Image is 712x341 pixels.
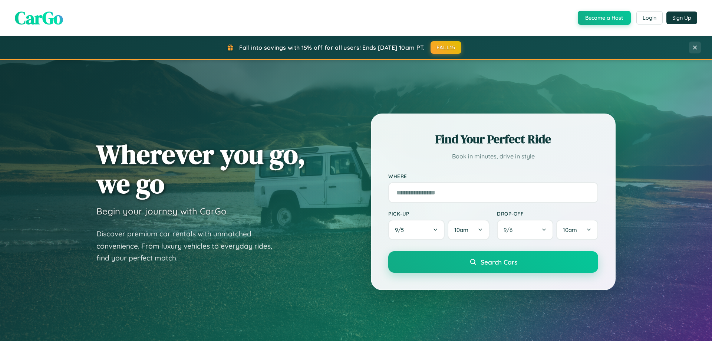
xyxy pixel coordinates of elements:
[96,140,306,198] h1: Wherever you go, we go
[578,11,631,25] button: Become a Host
[388,210,489,217] label: Pick-up
[556,220,598,240] button: 10am
[239,44,425,51] span: Fall into savings with 15% off for all users! Ends [DATE] 10am PT.
[481,258,517,266] span: Search Cars
[666,12,697,24] button: Sign Up
[431,41,462,54] button: FALL15
[388,173,598,179] label: Where
[388,131,598,147] h2: Find Your Perfect Ride
[388,220,445,240] button: 9/5
[96,228,282,264] p: Discover premium car rentals with unmatched convenience. From luxury vehicles to everyday rides, ...
[388,151,598,162] p: Book in minutes, drive in style
[388,251,598,273] button: Search Cars
[448,220,489,240] button: 10am
[497,210,598,217] label: Drop-off
[504,226,516,233] span: 9 / 6
[395,226,408,233] span: 9 / 5
[636,11,663,24] button: Login
[454,226,468,233] span: 10am
[96,206,227,217] h3: Begin your journey with CarGo
[563,226,577,233] span: 10am
[15,6,63,30] span: CarGo
[497,220,553,240] button: 9/6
